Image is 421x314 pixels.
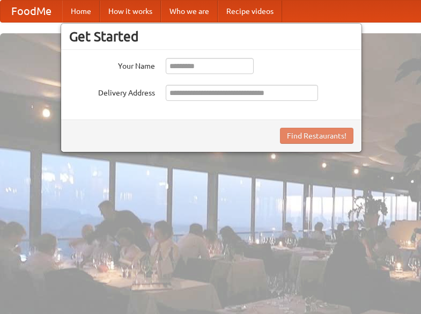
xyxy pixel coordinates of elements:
[161,1,218,22] a: Who we are
[69,28,353,45] h3: Get Started
[280,128,353,144] button: Find Restaurants!
[69,58,155,71] label: Your Name
[218,1,282,22] a: Recipe videos
[69,85,155,98] label: Delivery Address
[100,1,161,22] a: How it works
[62,1,100,22] a: Home
[1,1,62,22] a: FoodMe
